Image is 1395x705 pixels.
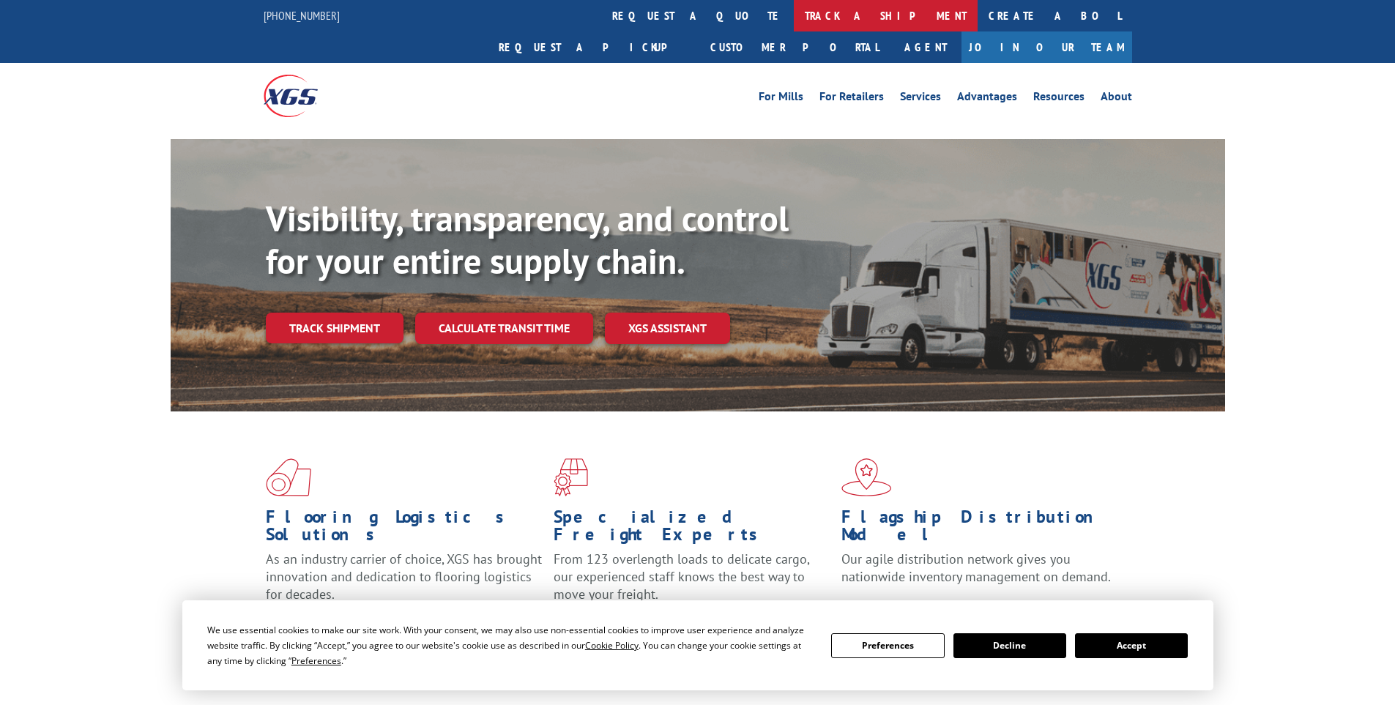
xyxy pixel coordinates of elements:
[841,508,1118,551] h1: Flagship Distribution Model
[953,633,1066,658] button: Decline
[554,551,830,616] p: From 123 overlength loads to delicate cargo, our experienced staff knows the best way to move you...
[415,313,593,344] a: Calculate transit time
[1075,633,1188,658] button: Accept
[1033,91,1085,107] a: Resources
[182,600,1213,690] div: Cookie Consent Prompt
[831,633,944,658] button: Preferences
[291,654,341,667] span: Preferences
[819,91,884,107] a: For Retailers
[890,31,961,63] a: Agent
[605,313,730,344] a: XGS ASSISTANT
[266,195,789,283] b: Visibility, transparency, and control for your entire supply chain.
[488,31,699,63] a: Request a pickup
[266,313,403,343] a: Track shipment
[554,458,588,496] img: xgs-icon-focused-on-flooring-red
[207,622,814,668] div: We use essential cookies to make our site work. With your consent, we may also use non-essential ...
[900,91,941,107] a: Services
[759,91,803,107] a: For Mills
[264,8,340,23] a: [PHONE_NUMBER]
[699,31,890,63] a: Customer Portal
[554,508,830,551] h1: Specialized Freight Experts
[266,458,311,496] img: xgs-icon-total-supply-chain-intelligence-red
[266,551,542,603] span: As an industry carrier of choice, XGS has brought innovation and dedication to flooring logistics...
[266,508,543,551] h1: Flooring Logistics Solutions
[961,31,1132,63] a: Join Our Team
[957,91,1017,107] a: Advantages
[841,551,1111,585] span: Our agile distribution network gives you nationwide inventory management on demand.
[841,599,1024,616] a: Learn More >
[1101,91,1132,107] a: About
[585,639,639,652] span: Cookie Policy
[841,458,892,496] img: xgs-icon-flagship-distribution-model-red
